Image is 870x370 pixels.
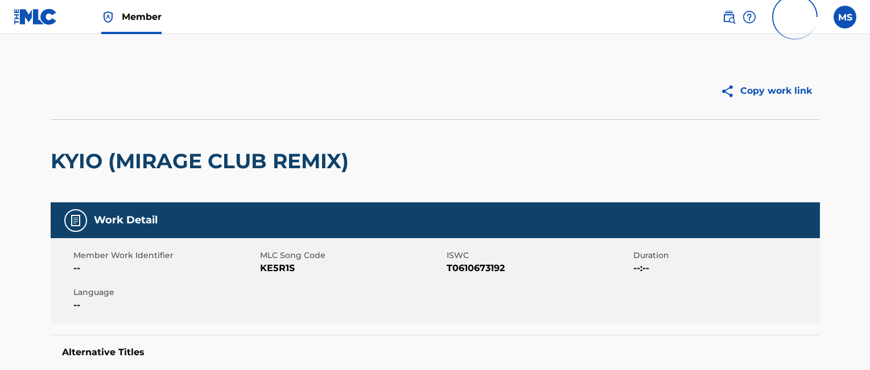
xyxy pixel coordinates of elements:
span: KE5R1S [260,261,444,275]
img: help [743,10,756,24]
h2: KYIO (MIRAGE CLUB REMIX) [51,148,354,174]
span: -- [73,261,257,275]
span: Member [122,10,162,23]
span: Duration [633,250,817,261]
span: --:-- [633,261,817,275]
img: MLC Logo [14,9,57,25]
img: Copy work link [720,84,740,98]
span: -- [73,298,257,312]
div: User Menu [834,6,856,28]
img: Top Rightsholder [101,10,115,24]
h5: Alternative Titles [62,347,809,358]
a: Public Search [722,6,736,28]
img: Work Detail [69,214,83,227]
button: Copy work link [712,77,820,105]
span: Language [73,286,257,298]
iframe: Chat Widget [813,315,870,370]
span: ISWC [447,250,630,261]
h5: Work Detail [94,214,158,227]
img: search [722,10,736,24]
div: Help [743,6,756,28]
span: Member Work Identifier [73,250,257,261]
span: T0610673192 [447,261,630,275]
span: MLC Song Code [260,250,444,261]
